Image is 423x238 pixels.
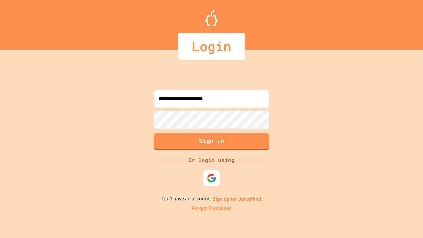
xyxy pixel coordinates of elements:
img: Logo.svg [205,10,218,26]
a: Forgot Password [191,205,232,213]
img: google-icon.svg [207,173,216,183]
button: Sign in [154,133,269,150]
div: Login [178,33,245,59]
p: Don't have an account? [160,195,263,203]
div: Or login using [185,156,238,164]
a: Sign up for JuiceMind. [213,195,263,202]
